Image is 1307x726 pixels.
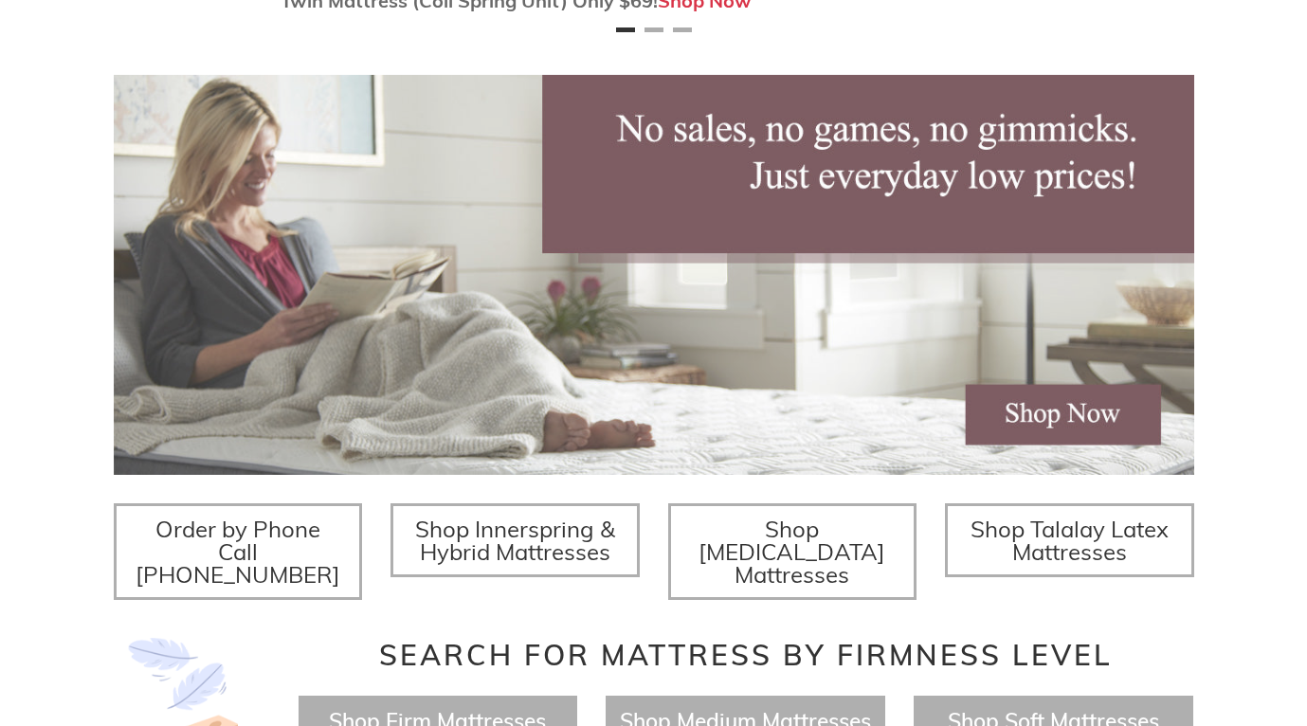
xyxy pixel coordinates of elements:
[644,27,663,32] button: Page 2
[945,503,1194,577] a: Shop Talalay Latex Mattresses
[379,637,1113,673] span: Search for Mattress by Firmness Level
[415,515,615,566] span: Shop Innerspring & Hybrid Mattresses
[673,27,692,32] button: Page 3
[668,503,917,600] a: Shop [MEDICAL_DATA] Mattresses
[616,27,635,32] button: Page 1
[114,75,1194,475] img: herobannermay2022-1652879215306_1200x.jpg
[699,515,885,589] span: Shop [MEDICAL_DATA] Mattresses
[114,503,363,600] a: Order by Phone Call [PHONE_NUMBER]
[971,515,1169,566] span: Shop Talalay Latex Mattresses
[136,515,340,589] span: Order by Phone Call [PHONE_NUMBER]
[390,503,640,577] a: Shop Innerspring & Hybrid Mattresses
